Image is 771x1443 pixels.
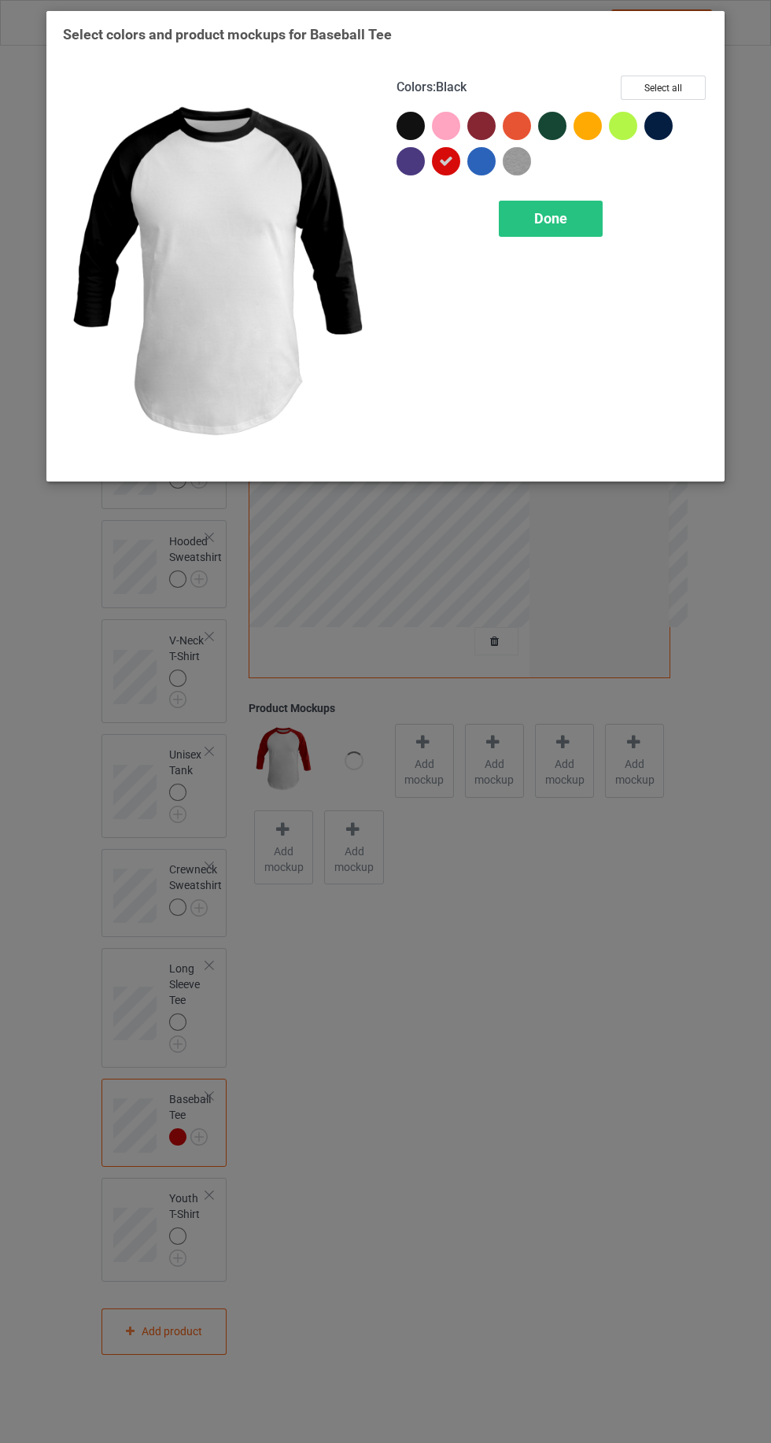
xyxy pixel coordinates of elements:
[436,79,467,94] span: Black
[621,76,706,100] button: Select all
[397,79,433,94] span: Colors
[503,147,531,175] img: heather_texture.png
[534,210,567,227] span: Done
[397,79,467,96] h4: :
[63,76,374,465] img: regular.jpg
[63,26,392,42] span: Select colors and product mockups for Baseball Tee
